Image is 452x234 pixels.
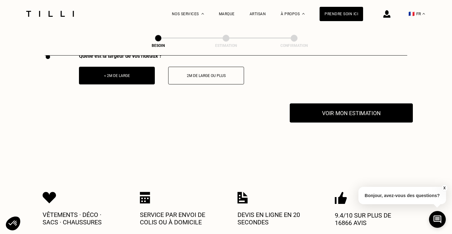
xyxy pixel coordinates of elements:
p: Bonjour, avez-vous des questions? [358,187,446,204]
div: 2m de large ou plus [172,74,241,78]
a: Prendre soin ici [320,7,363,21]
div: < 2m de large [82,74,151,78]
img: Icon [335,192,347,204]
img: Icon [43,192,56,204]
div: Quelle est la largeur de vos rideaux ? [79,53,244,59]
p: 9.4/10 sur plus de 16866 avis [335,212,409,227]
img: icône connexion [383,10,390,18]
p: Devis en ligne en 20 secondes [238,211,312,226]
img: Icon [140,192,150,204]
button: X [441,185,447,191]
img: menu déroulant [422,13,425,15]
img: Menu déroulant [201,13,204,15]
button: Voir mon estimation [290,103,413,123]
p: Vêtements · Déco · Sacs · Chaussures [43,211,117,226]
div: Confirmation [263,43,325,48]
button: < 2m de large [79,67,155,84]
img: Icon [238,192,248,204]
a: Artisan [250,12,266,16]
div: Estimation [195,43,257,48]
p: Service par envoi de colis ou à domicile [140,211,214,226]
button: 2m de large ou plus [168,67,244,84]
div: Besoin [127,43,189,48]
img: Logo du service de couturière Tilli [24,11,76,17]
span: 🇫🇷 [408,11,415,17]
a: Marque [219,12,235,16]
img: Menu déroulant à propos [302,13,305,15]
